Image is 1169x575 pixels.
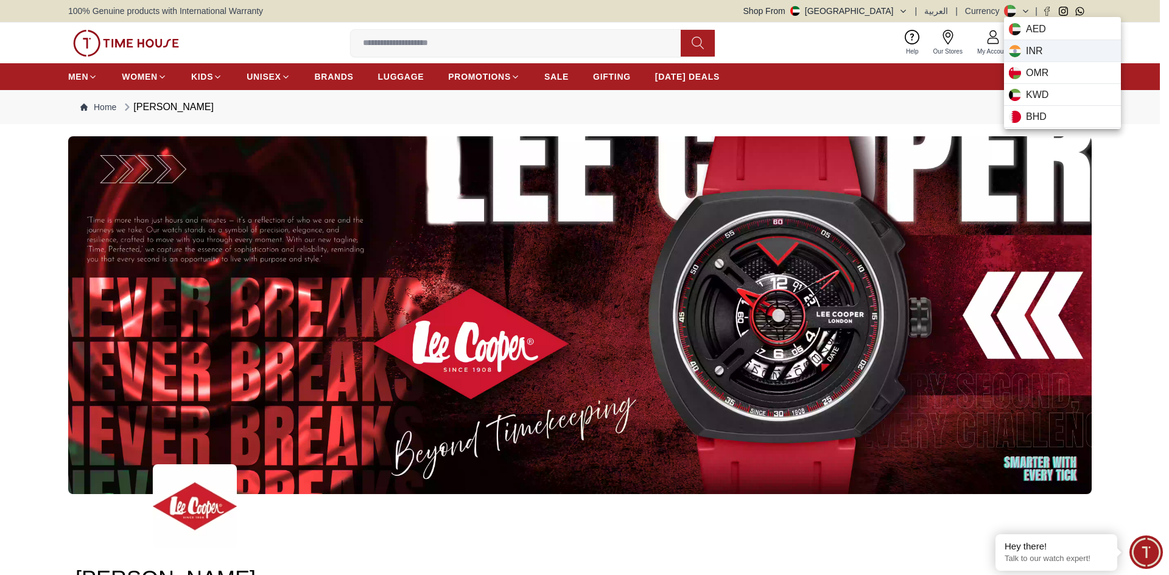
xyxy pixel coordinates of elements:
[1026,66,1048,80] span: OMR
[1026,110,1047,124] span: BHD
[1005,540,1108,552] div: Hey there!
[1005,554,1108,564] p: Talk to our watch expert!
[1026,44,1043,58] span: INR
[1026,22,1046,37] span: AED
[1129,535,1163,569] div: Chat Widget
[1026,88,1048,102] span: KWD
